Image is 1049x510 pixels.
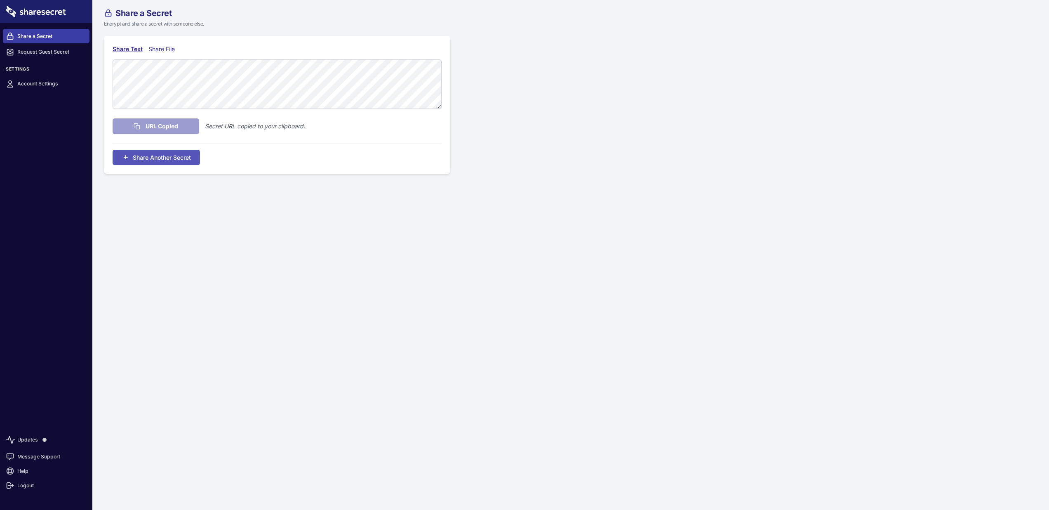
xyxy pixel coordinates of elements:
span: Share a Secret [115,9,172,17]
h3: Settings [3,66,89,75]
a: Logout [3,478,89,493]
a: Share a Secret [3,29,89,43]
span: Share Another Secret [133,153,191,162]
div: Share File [148,45,179,54]
a: Account Settings [3,77,89,91]
a: Updates [3,430,89,449]
p: Secret URL copied to your clipboard. [205,122,305,131]
span: URL Copied [146,122,178,131]
a: Help [3,464,89,478]
div: Share Text [113,45,143,54]
button: URL Copied [113,118,199,134]
button: Share Another Secret [113,150,200,165]
iframe: Drift Widget Chat Controller [1008,469,1039,500]
a: Request Guest Secret [3,45,89,59]
a: Message Support [3,449,89,464]
p: Encrypt and share a secret with someone else. [104,20,496,28]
